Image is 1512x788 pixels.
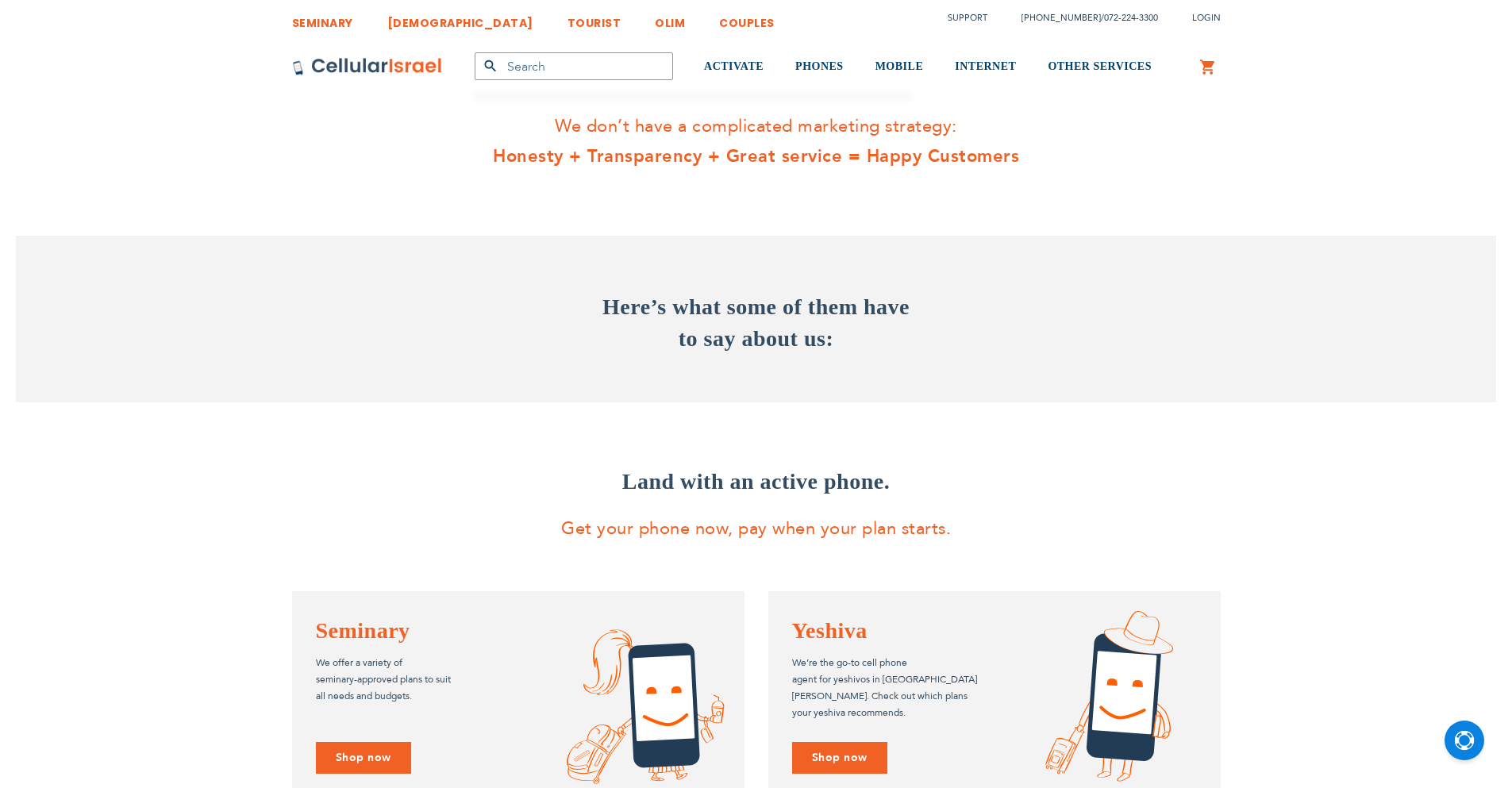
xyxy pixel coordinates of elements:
a: PHONES [795,37,844,97]
p: We don’t have a complicated marketing strategy: [292,111,1221,172]
a: OTHER SERVICES [1048,37,1152,97]
span: INTERNET [955,60,1016,72]
img: Cellular Israel Logo [292,57,443,76]
h3: Here’s what some of them have to say about us: [292,291,1221,355]
a: COUPLES [719,4,775,33]
li: / [1006,6,1158,29]
span: MOBILE [875,60,924,72]
h4: Yeshiva [792,615,1197,647]
span: Login [1192,12,1221,24]
a: OLIM [655,4,685,33]
strong: Honesty + Transparency + Great service = Happy Customers [292,141,1221,172]
a: ACTIVATE [704,37,764,97]
a: MOBILE [875,37,924,97]
p: We’re the go-to cell phone agent for yeshivos in [GEOGRAPHIC_DATA] [PERSON_NAME]. Check out which... [792,655,1197,721]
a: Shop now [316,742,411,775]
a: Support [948,12,987,24]
h4: Seminary [316,615,721,647]
p: We offer a variety of seminary-approved plans to suit all needs and budgets. [316,655,721,705]
p: Get your phone now, pay when your plan starts. [292,513,1221,544]
a: Shop now [792,742,887,775]
a: [PHONE_NUMBER] [1021,12,1101,24]
span: ACTIVATE [704,60,764,72]
span: OTHER SERVICES [1048,60,1152,72]
span: PHONES [795,60,844,72]
h3: Land with an active phone. [292,466,1221,498]
input: Search [475,52,673,80]
a: 072-224-3300 [1104,12,1158,24]
a: INTERNET [955,37,1016,97]
a: SEMINARY [292,4,353,33]
a: [DEMOGRAPHIC_DATA] [387,4,533,33]
a: TOURIST [567,4,621,33]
